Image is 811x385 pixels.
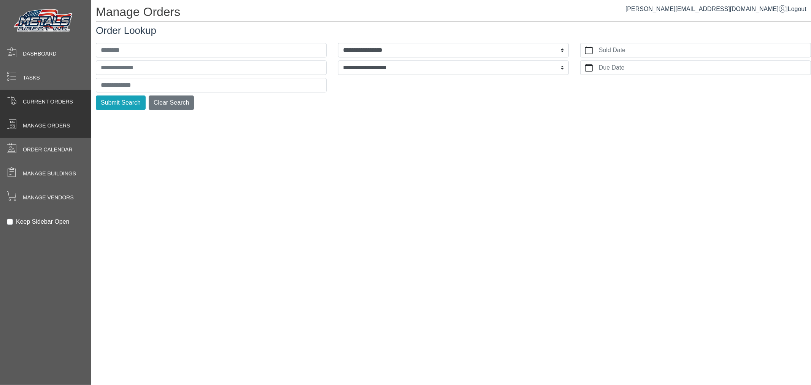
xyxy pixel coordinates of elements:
[581,43,597,57] button: calendar
[581,61,597,75] button: calendar
[23,146,73,154] span: Order Calendar
[625,5,806,14] div: |
[16,217,70,226] label: Keep Sidebar Open
[96,5,811,22] h1: Manage Orders
[788,6,806,12] span: Logout
[96,25,811,37] h3: Order Lookup
[149,95,194,110] button: Clear Search
[23,122,70,130] span: Manage Orders
[597,61,811,75] label: Due Date
[11,7,76,35] img: Metals Direct Inc Logo
[23,74,40,82] span: Tasks
[597,43,811,57] label: Sold Date
[96,95,146,110] button: Submit Search
[23,170,76,178] span: Manage Buildings
[23,50,57,58] span: Dashboard
[23,98,73,106] span: Current Orders
[585,46,593,54] svg: calendar
[23,194,74,202] span: Manage Vendors
[625,6,786,12] a: [PERSON_NAME][EMAIL_ADDRESS][DOMAIN_NAME]
[585,64,593,72] svg: calendar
